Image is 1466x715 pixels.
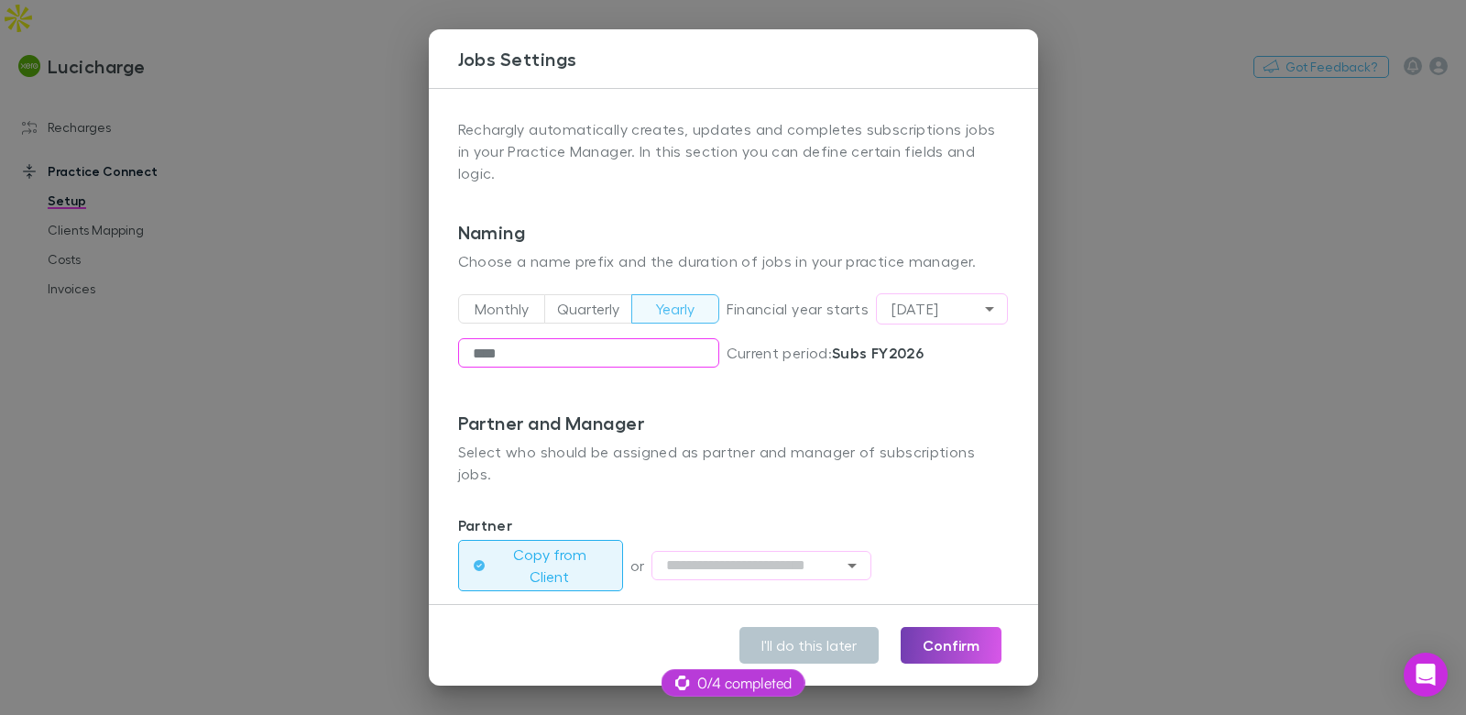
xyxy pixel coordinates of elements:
[458,48,1038,70] h3: Jobs Settings
[544,294,632,324] button: Quarterly
[458,294,546,324] button: Monthly
[630,555,652,577] p: or
[492,544,607,588] label: Copy from Client
[458,250,1009,272] p: Choose a name prefix and the duration of jobs in your practice manager.
[458,221,1009,243] h3: Naming
[458,441,1009,485] p: Select who should be assigned as partner and manager of subscriptions jobs.
[727,298,877,320] span: Financial year starts
[877,294,1006,324] div: [DATE]
[832,344,924,362] strong: Subs FY2026
[839,553,865,578] button: Open
[727,342,924,364] p: Current period:
[458,602,1009,624] p: Manager
[739,627,879,664] button: I'll do this later
[458,540,623,591] button: Copy from Client
[458,514,1009,536] p: Partner
[458,412,1009,434] h3: Partner and Manager
[631,294,719,324] button: Yearly
[901,627,1001,664] button: Confirm
[1404,653,1448,697] div: Open Intercom Messenger
[458,118,1009,221] p: Rechargly automatically creates, updates and completes subscriptions jobs in your Practice Manage...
